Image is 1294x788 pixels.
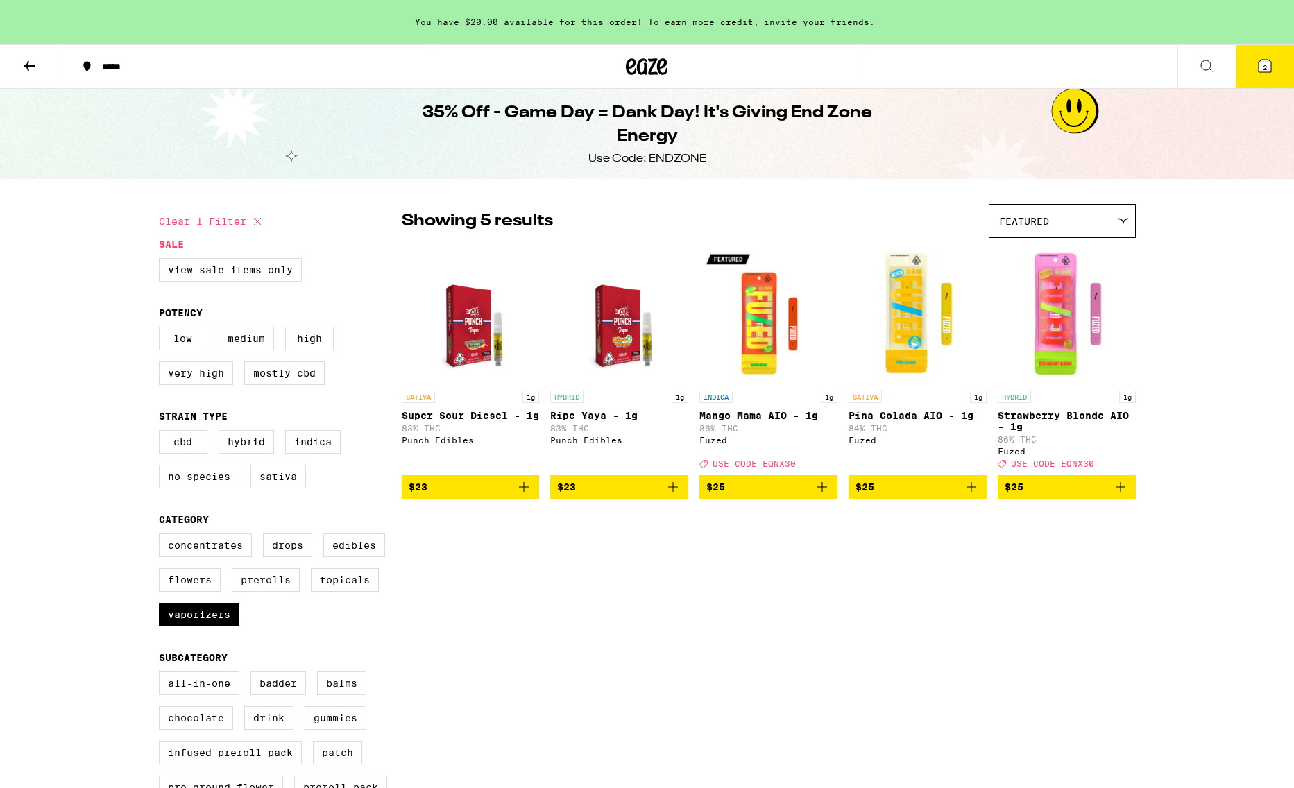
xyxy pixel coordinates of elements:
[159,603,239,626] label: Vaporizers
[159,533,252,557] label: Concentrates
[849,410,987,421] p: Pina Colada AIO - 1g
[311,568,379,592] label: Topicals
[998,391,1031,403] p: HYBRID
[415,17,759,26] span: You have $20.00 available for this order! To earn more credit,
[402,475,540,499] button: Add to bag
[317,671,366,695] label: Balms
[402,436,540,445] div: Punch Edibles
[402,424,540,433] p: 83% THC
[522,391,539,403] p: 1g
[550,245,688,475] a: Open page for Ripe Yaya - 1g from Punch Edibles
[1005,481,1023,492] span: $25
[550,475,688,499] button: Add to bag
[699,391,733,403] p: INDICA
[285,430,341,454] label: Indica
[998,435,1136,444] p: 86% THC
[849,245,987,475] a: Open page for Pina Colada AIO - 1g from Fuzed
[159,465,239,488] label: No Species
[550,424,688,433] p: 83% THC
[849,245,987,384] img: Fuzed - Pina Colada AIO - 1g
[998,475,1136,499] button: Add to bag
[159,568,221,592] label: Flowers
[159,327,207,350] label: Low
[244,706,293,730] label: Drink
[250,465,306,488] label: Sativa
[313,741,362,764] label: Patch
[402,391,435,403] p: SATIVA
[849,391,882,403] p: SATIVA
[550,436,688,445] div: Punch Edibles
[759,17,880,26] span: invite your friends.
[672,391,688,403] p: 1g
[402,410,540,421] p: Super Sour Diesel - 1g
[699,245,837,384] img: Fuzed - Mango Mama AIO - 1g
[159,741,302,764] label: Infused Preroll Pack
[219,327,274,350] label: Medium
[263,533,312,557] label: Drops
[159,361,233,385] label: Very High
[550,391,584,403] p: HYBRID
[713,459,796,468] span: USE CODE EQNX30
[998,447,1136,456] div: Fuzed
[1263,63,1267,71] span: 2
[232,568,300,592] label: Prerolls
[699,424,837,433] p: 86% THC
[998,410,1136,432] p: Strawberry Blonde AIO - 1g
[821,391,837,403] p: 1g
[305,706,366,730] label: Gummies
[159,430,207,454] label: CBD
[159,411,228,422] legend: Strain Type
[699,245,837,475] a: Open page for Mango Mama AIO - 1g from Fuzed
[402,245,540,475] a: Open page for Super Sour Diesel - 1g from Punch Edibles
[1236,45,1294,88] button: 2
[159,514,209,525] legend: Category
[999,216,1049,227] span: Featured
[550,410,688,421] p: Ripe Yaya - 1g
[402,209,553,233] p: Showing 5 results
[699,475,837,499] button: Add to bag
[855,481,874,492] span: $25
[998,245,1136,475] a: Open page for Strawberry Blonde AIO - 1g from Fuzed
[244,361,325,385] label: Mostly CBD
[416,245,524,384] img: Punch Edibles - Super Sour Diesel - 1g
[1119,391,1136,403] p: 1g
[159,671,239,695] label: All-In-One
[159,307,203,318] legend: Potency
[409,481,427,492] span: $23
[706,481,725,492] span: $25
[285,327,334,350] label: High
[250,671,306,695] label: Badder
[557,481,576,492] span: $23
[1011,459,1094,468] span: USE CODE EQNX30
[699,410,837,421] p: Mango Mama AIO - 1g
[323,533,385,557] label: Edibles
[699,436,837,445] div: Fuzed
[159,258,302,282] label: View Sale Items Only
[849,475,987,499] button: Add to bag
[849,436,987,445] div: Fuzed
[970,391,987,403] p: 1g
[395,101,900,148] h1: 35% Off - Game Day = Dank Day! It's Giving End Zone Energy
[159,204,266,239] button: Clear 1 filter
[565,245,673,384] img: Punch Edibles - Ripe Yaya - 1g
[588,151,706,166] div: Use Code: ENDZONE
[159,652,228,663] legend: Subcategory
[849,424,987,433] p: 84% THC
[159,239,184,250] legend: Sale
[219,430,274,454] label: Hybrid
[998,245,1136,384] img: Fuzed - Strawberry Blonde AIO - 1g
[159,706,233,730] label: Chocolate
